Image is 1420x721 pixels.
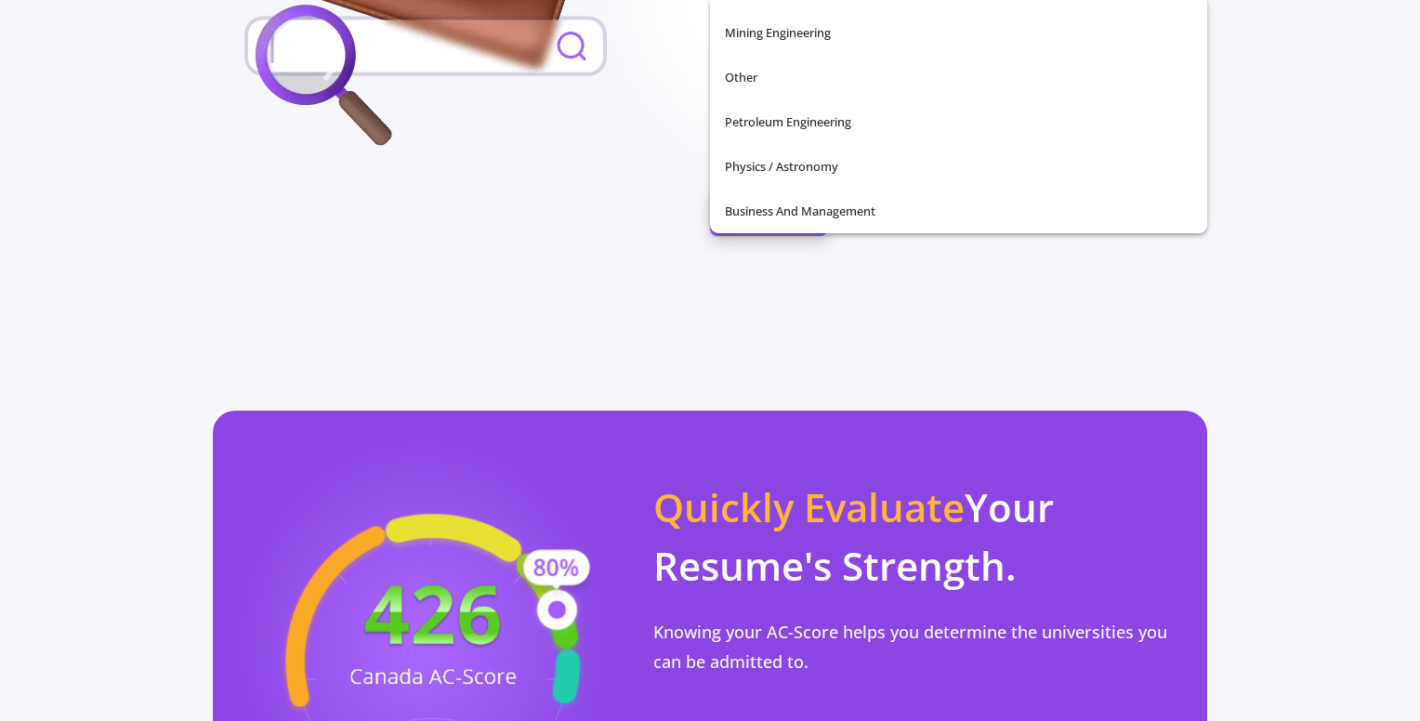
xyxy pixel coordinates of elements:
[725,55,1192,99] span: Other
[653,478,1185,595] p: Your Resume's Strength.
[653,617,1185,677] p: Knowing your AC-Score helps you determine the universities you can be admitted to.
[725,10,1192,55] span: Mining Engineering
[725,189,1192,233] span: Business and Management
[653,480,965,533] span: Quickly Evaluate
[725,99,1192,144] span: Petroleum Engineering
[725,144,1192,189] span: Physics / Astronomy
